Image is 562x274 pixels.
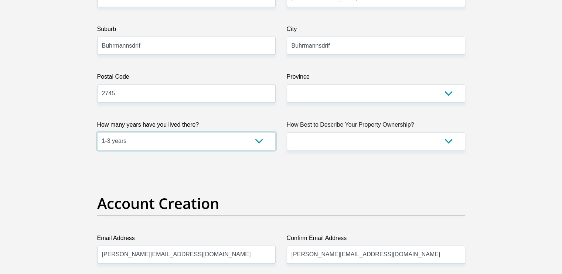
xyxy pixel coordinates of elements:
label: Suburb [97,25,276,37]
input: Postal Code [97,84,276,102]
select: Please select a value [287,132,465,150]
input: Suburb [97,37,276,55]
select: Please select a value [97,132,276,150]
label: How Best to Describe Your Property Ownership? [287,120,465,132]
input: Confirm Email Address [287,246,465,264]
label: Province [287,72,465,84]
label: City [287,25,465,37]
label: Confirm Email Address [287,234,465,246]
input: Email Address [97,246,276,264]
h2: Account Creation [97,195,465,212]
label: Postal Code [97,72,276,84]
select: Please Select a Province [287,84,465,102]
input: City [287,37,465,55]
label: Email Address [97,234,276,246]
label: How many years have you lived there? [97,120,276,132]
